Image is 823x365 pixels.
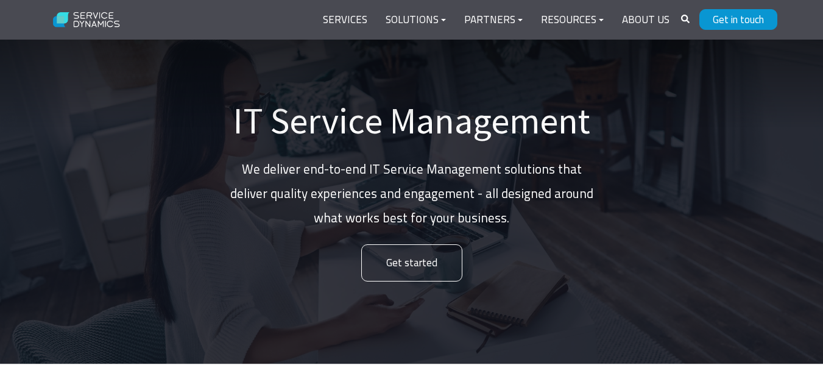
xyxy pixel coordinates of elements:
[699,9,777,30] a: Get in touch
[613,5,679,35] a: About Us
[314,5,376,35] a: Services
[46,4,127,36] img: Service Dynamics Logo - White
[229,99,595,143] h1: IT Service Management
[361,244,462,282] a: Get started
[229,157,595,230] p: We deliver end-to-end IT Service Management solutions that deliver quality experiences and engage...
[314,5,679,35] div: Navigation Menu
[532,5,613,35] a: Resources
[455,5,532,35] a: Partners
[376,5,455,35] a: Solutions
